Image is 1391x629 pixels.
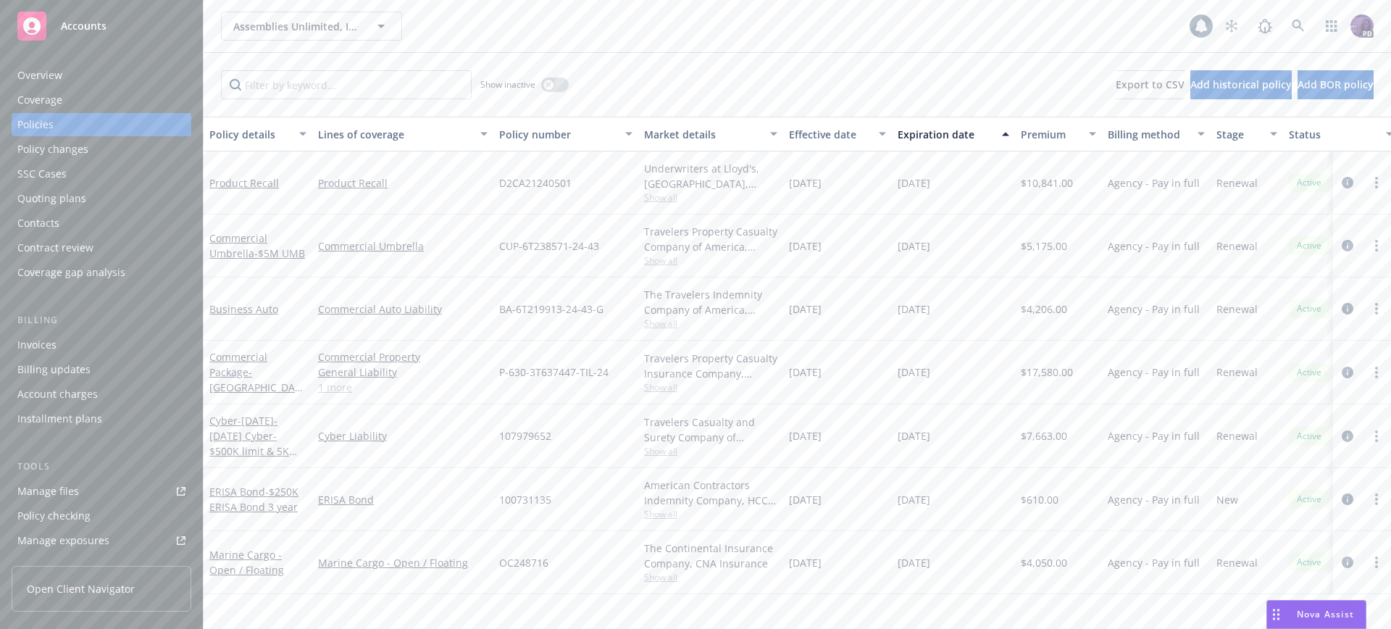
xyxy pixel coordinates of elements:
[1216,365,1258,380] span: Renewal
[1368,300,1385,317] a: more
[644,381,777,393] span: Show all
[12,113,191,136] a: Policies
[221,12,402,41] button: Assemblies Unlimited, Inc.
[221,70,472,99] input: Filter by keyword...
[209,414,297,473] span: - [DATE]-[DATE] Cyber- $500K limit & 5K retention
[1295,556,1324,569] span: Active
[480,78,535,91] span: Show inactive
[1368,174,1385,191] a: more
[499,127,617,142] div: Policy number
[1216,492,1238,507] span: New
[644,351,777,381] div: Travelers Property Casualty Insurance Company, Travelers Insurance
[318,380,488,395] a: 1 more
[318,365,488,380] a: General Liability
[12,187,191,210] a: Quoting plans
[12,236,191,259] a: Contract review
[318,301,488,317] a: Commercial Auto Liability
[12,358,191,381] a: Billing updates
[17,529,109,552] div: Manage exposures
[638,117,783,151] button: Market details
[17,261,125,284] div: Coverage gap analysis
[17,554,112,577] div: Manage certificates
[644,541,777,571] div: The Continental Insurance Company, CNA Insurance
[61,20,106,32] span: Accounts
[789,555,822,570] span: [DATE]
[17,64,62,87] div: Overview
[318,127,472,142] div: Lines of coverage
[1295,176,1324,189] span: Active
[892,117,1015,151] button: Expiration date
[499,555,548,570] span: OC248716
[789,492,822,507] span: [DATE]
[1216,127,1261,142] div: Stage
[204,117,312,151] button: Policy details
[1021,555,1067,570] span: $4,050.00
[1190,70,1292,99] button: Add historical policy
[789,428,822,443] span: [DATE]
[318,175,488,191] a: Product Recall
[644,224,777,254] div: Travelers Property Casualty Company of America, Travelers Insurance
[17,212,59,235] div: Contacts
[12,529,191,552] a: Manage exposures
[644,508,777,520] span: Show all
[12,383,191,406] a: Account charges
[318,349,488,365] a: Commercial Property
[1266,600,1366,629] button: Nova Assist
[499,301,603,317] span: BA-6T219913-24-43-G
[898,127,993,142] div: Expiration date
[1116,78,1185,91] span: Export to CSV
[1339,491,1356,508] a: circleInformation
[499,428,551,443] span: 107979652
[17,113,54,136] div: Policies
[17,333,57,357] div: Invoices
[12,504,191,528] a: Policy checking
[1108,492,1200,507] span: Agency - Pay in full
[1368,237,1385,254] a: more
[1216,555,1258,570] span: Renewal
[789,175,822,191] span: [DATE]
[1339,428,1356,445] a: circleInformation
[12,261,191,284] a: Coverage gap analysis
[12,407,191,430] a: Installment plans
[1295,239,1324,252] span: Active
[1217,12,1246,41] a: Stop snowing
[1350,14,1374,38] img: photo
[12,64,191,87] a: Overview
[12,459,191,474] div: Tools
[644,287,777,317] div: The Travelers Indemnity Company of America, Travelers Insurance
[1339,300,1356,317] a: circleInformation
[17,138,88,161] div: Policy changes
[12,162,191,186] a: SSC Cases
[789,365,822,380] span: [DATE]
[1021,492,1058,507] span: $610.00
[644,317,777,330] span: Show all
[12,313,191,328] div: Billing
[312,117,493,151] button: Lines of coverage
[17,407,102,430] div: Installment plans
[789,127,870,142] div: Effective date
[12,554,191,577] a: Manage certificates
[1108,175,1200,191] span: Agency - Pay in full
[17,187,86,210] div: Quoting plans
[27,581,135,596] span: Open Client Navigator
[1339,174,1356,191] a: circleInformation
[12,480,191,503] a: Manage files
[17,504,91,528] div: Policy checking
[898,238,930,254] span: [DATE]
[233,19,359,34] span: Assemblies Unlimited, Inc.
[1339,554,1356,571] a: circleInformation
[1021,127,1080,142] div: Premium
[493,117,638,151] button: Policy number
[499,238,599,254] span: CUP-6T238571-24-43
[1284,12,1313,41] a: Search
[644,415,777,445] div: Travelers Casualty and Surety Company of America, Travelers Insurance
[209,176,279,190] a: Product Recall
[1317,12,1346,41] a: Switch app
[1216,238,1258,254] span: Renewal
[1015,117,1102,151] button: Premium
[499,175,572,191] span: D2CA21240501
[1298,70,1374,99] button: Add BOR policy
[318,238,488,254] a: Commercial Umbrella
[17,358,91,381] div: Billing updates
